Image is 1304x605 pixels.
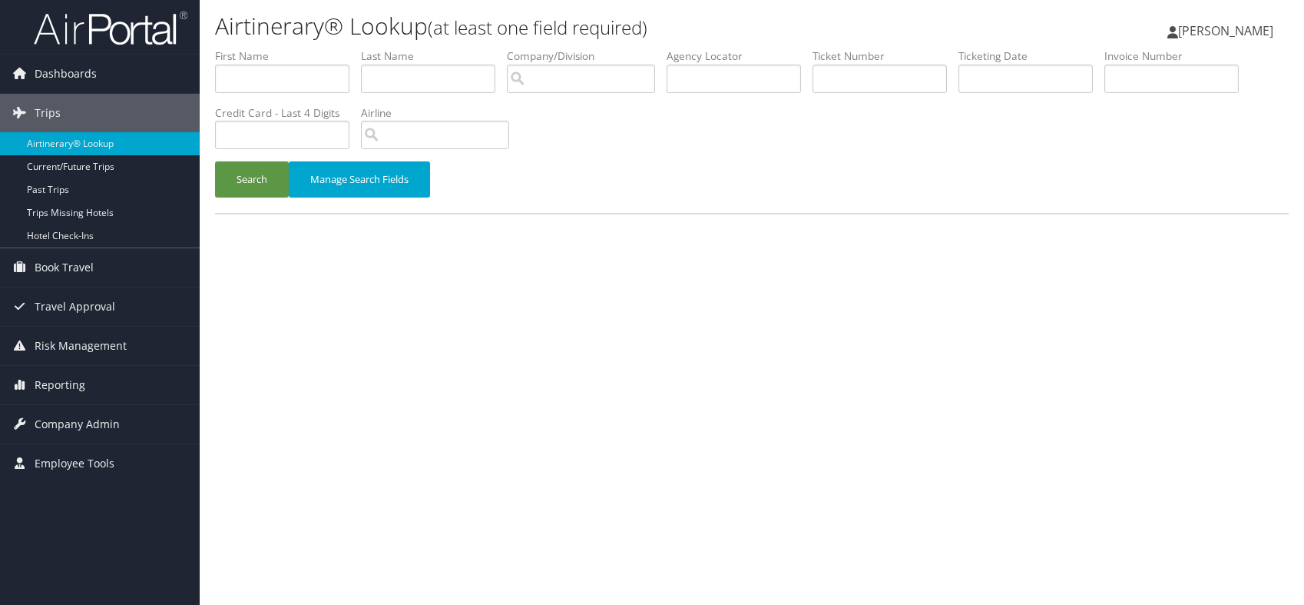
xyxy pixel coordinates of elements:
label: First Name [215,48,361,64]
label: Invoice Number [1104,48,1250,64]
label: Company/Division [507,48,667,64]
span: Trips [35,94,61,132]
span: Company Admin [35,405,120,444]
span: Risk Management [35,327,127,365]
span: [PERSON_NAME] [1178,22,1273,39]
button: Manage Search Fields [289,161,430,198]
label: Ticketing Date [958,48,1104,64]
small: (at least one field required) [428,15,647,40]
a: [PERSON_NAME] [1167,8,1289,54]
h1: Airtinerary® Lookup [215,10,931,42]
label: Ticket Number [813,48,958,64]
button: Search [215,161,289,198]
label: Airline [361,105,521,121]
span: Book Travel [35,248,94,287]
label: Agency Locator [667,48,813,64]
img: airportal-logo.png [34,10,187,46]
label: Credit Card - Last 4 Digits [215,105,361,121]
span: Travel Approval [35,288,115,326]
span: Reporting [35,366,85,404]
span: Dashboards [35,55,97,93]
label: Last Name [361,48,507,64]
span: Employee Tools [35,444,114,483]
